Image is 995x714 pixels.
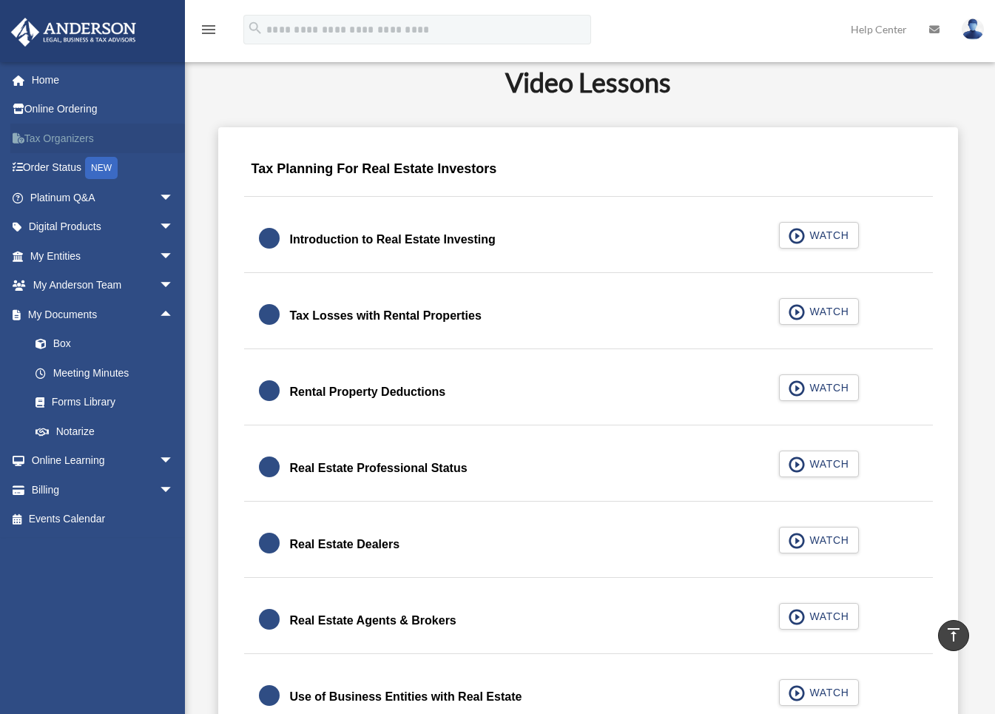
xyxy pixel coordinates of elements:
[209,64,968,101] h2: Video Lessons
[290,458,468,479] div: Real Estate Professional Status
[962,18,984,40] img: User Pic
[159,300,189,330] span: arrow_drop_up
[290,610,456,631] div: Real Estate Agents & Brokers
[247,20,263,36] i: search
[21,417,196,446] a: Notarize
[938,620,969,651] a: vertical_align_top
[10,505,196,534] a: Events Calendar
[259,222,918,257] a: Introduction to Real Estate Investing WATCH
[805,380,849,395] span: WATCH
[7,18,141,47] img: Anderson Advisors Platinum Portal
[290,687,522,707] div: Use of Business Entities with Real Estate
[200,21,217,38] i: menu
[10,271,196,300] a: My Anderson Teamarrow_drop_down
[779,374,859,401] button: WATCH
[10,95,196,124] a: Online Ordering
[290,306,482,326] div: Tax Losses with Rental Properties
[21,358,196,388] a: Meeting Minutes
[159,446,189,476] span: arrow_drop_down
[10,183,196,212] a: Platinum Q&Aarrow_drop_down
[10,124,196,153] a: Tax Organizers
[159,475,189,505] span: arrow_drop_down
[290,382,446,403] div: Rental Property Deductions
[779,679,859,706] button: WATCH
[779,603,859,630] button: WATCH
[85,157,118,179] div: NEW
[159,212,189,243] span: arrow_drop_down
[159,183,189,213] span: arrow_drop_down
[10,446,196,476] a: Online Learningarrow_drop_down
[10,65,196,95] a: Home
[779,222,859,249] button: WATCH
[805,304,849,319] span: WATCH
[805,457,849,471] span: WATCH
[10,475,196,505] a: Billingarrow_drop_down
[805,533,849,548] span: WATCH
[259,298,918,334] a: Tax Losses with Rental Properties WATCH
[10,241,196,271] a: My Entitiesarrow_drop_down
[200,26,217,38] a: menu
[159,271,189,301] span: arrow_drop_down
[159,241,189,272] span: arrow_drop_down
[290,534,400,555] div: Real Estate Dealers
[259,527,918,562] a: Real Estate Dealers WATCH
[21,329,196,359] a: Box
[10,300,196,329] a: My Documentsarrow_drop_up
[10,212,196,242] a: Digital Productsarrow_drop_down
[259,451,918,486] a: Real Estate Professional Status WATCH
[10,153,196,183] a: Order StatusNEW
[779,451,859,477] button: WATCH
[259,374,918,410] a: Rental Property Deductions WATCH
[290,229,496,250] div: Introduction to Real Estate Investing
[945,626,962,644] i: vertical_align_top
[805,609,849,624] span: WATCH
[779,298,859,325] button: WATCH
[779,527,859,553] button: WATCH
[259,603,918,639] a: Real Estate Agents & Brokers WATCH
[21,388,196,417] a: Forms Library
[244,150,933,197] div: Tax Planning For Real Estate Investors
[805,685,849,700] span: WATCH
[805,228,849,243] span: WATCH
